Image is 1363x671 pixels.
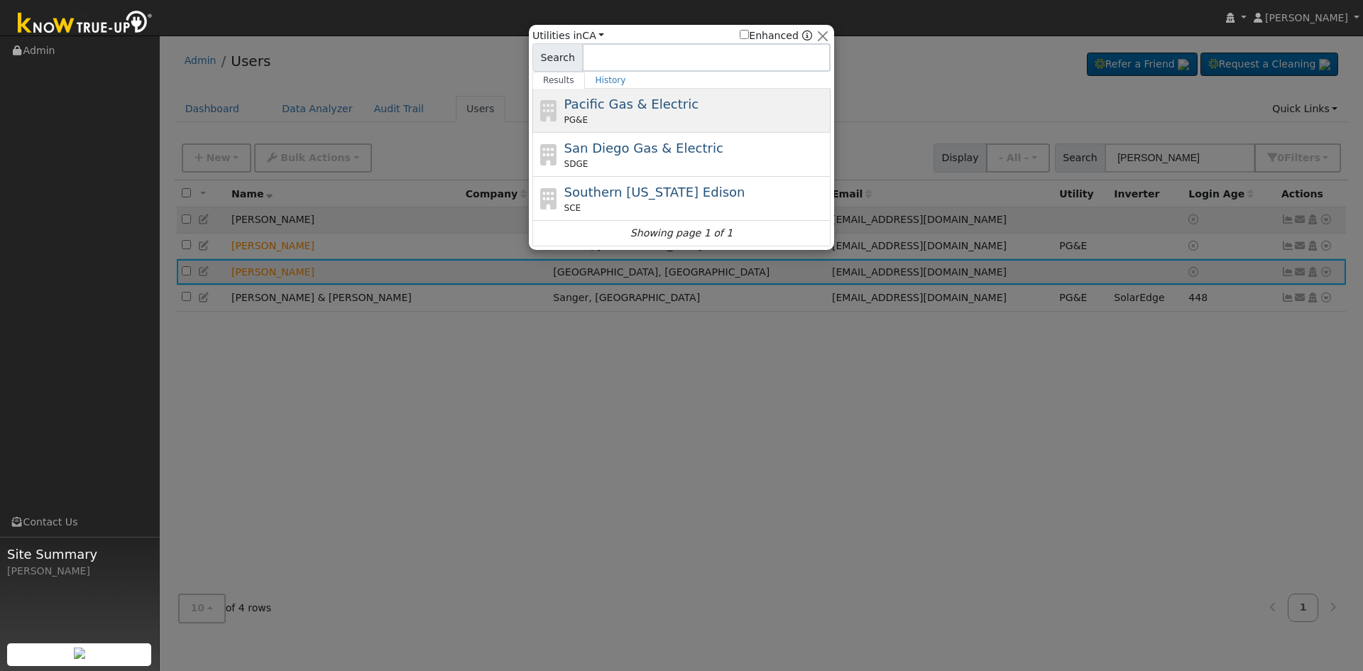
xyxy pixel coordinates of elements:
div: [PERSON_NAME] [7,564,152,579]
a: Results [532,72,585,89]
i: Showing page 1 of 1 [630,226,733,241]
input: Enhanced [740,30,749,39]
span: Search [532,43,583,72]
img: retrieve [74,648,85,659]
span: Show enhanced providers [740,28,812,43]
label: Enhanced [740,28,799,43]
span: Site Summary [7,545,152,564]
a: CA [582,30,604,41]
span: Southern [US_STATE] Edison [564,185,745,200]
span: PG&E [564,114,588,126]
img: Know True-Up [11,8,160,40]
span: Pacific Gas & Electric [564,97,699,111]
span: [PERSON_NAME] [1265,12,1348,23]
span: SCE [564,202,581,214]
a: History [585,72,637,89]
span: SDGE [564,158,589,170]
span: Utilities in [532,28,604,43]
span: San Diego Gas & Electric [564,141,723,156]
a: Enhanced Providers [802,30,812,41]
